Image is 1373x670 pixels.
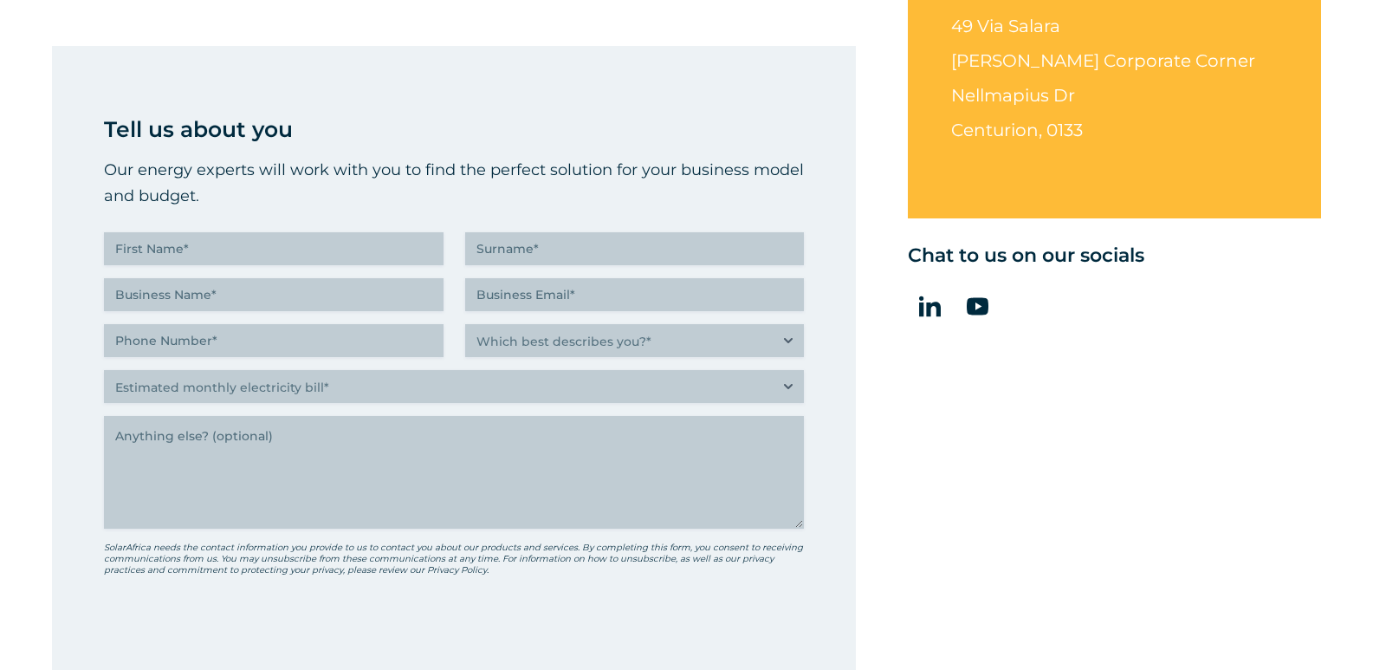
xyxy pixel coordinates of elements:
iframe: reCAPTCHA [104,599,367,667]
input: Business Name* [104,278,444,311]
input: First Name* [104,232,444,265]
p: SolarAfrica needs the contact information you provide to us to contact you about our products and... [104,542,804,576]
p: Tell us about you [104,112,804,146]
span: Nellmapius Dr [951,85,1075,106]
input: Business Email* [465,278,805,311]
span: [PERSON_NAME] Corporate Corner [951,50,1255,71]
span: 49 Via Salara [951,16,1060,36]
span: Centurion, 0133 [951,120,1083,140]
p: Our energy experts will work with you to find the perfect solution for your business model and bu... [104,157,804,209]
input: Phone Number* [104,324,444,357]
h5: Chat to us on our socials [908,244,1321,267]
input: Surname* [465,232,805,265]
